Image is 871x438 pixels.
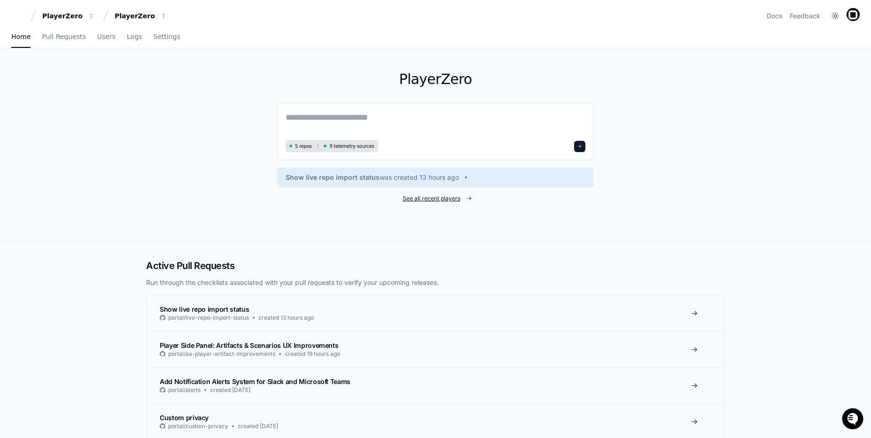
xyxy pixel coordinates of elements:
h1: PlayerZero [278,71,593,88]
a: Docs [767,11,782,21]
a: See all recent players [278,195,593,202]
img: PlayerZero [9,9,28,28]
a: Users [97,26,116,48]
span: Custom privacy [160,414,209,422]
span: portal/alerts [168,386,201,394]
span: Logs [127,34,142,39]
a: Logs [127,26,142,48]
span: Show live repo import status [160,305,249,313]
span: Pylon [93,99,114,106]
span: Show live repo import status [286,173,380,182]
span: Home [11,34,31,39]
div: PlayerZero [115,11,155,21]
button: PlayerZero [111,8,171,24]
span: Player Side Panel: Artifacts & Scenarios UX Improvements [160,341,338,349]
span: Add Notification Alerts System for Slack and Microsoft Teams [160,377,350,385]
span: See all recent players [403,195,460,202]
span: created 19 hours ago [285,350,340,358]
span: portal/live-repo-import-status [168,314,249,322]
button: Start new chat [160,73,171,84]
span: portal/aa-player-artifact-improvements [168,350,275,358]
span: created 13 hours ago [258,314,314,322]
span: created [DATE] [238,423,278,430]
h2: Active Pull Requests [146,259,725,272]
span: was created 13 hours ago [380,173,459,182]
span: Users [97,34,116,39]
div: We're available if you need us! [32,79,119,87]
a: Home [11,26,31,48]
span: 5 repos [295,143,312,150]
a: Show live repo import statuswas created 13 hours ago [286,173,585,182]
div: Start new chat [32,70,154,79]
span: 9 telemetry sources [329,143,374,150]
span: Pull Requests [42,34,86,39]
a: Player Side Panel: Artifacts & Scenarios UX Improvementsportal/aa-player-artifact-improvementscre... [147,331,724,367]
img: avatar [847,8,860,21]
div: Welcome [9,38,171,53]
img: 1736555170064-99ba0984-63c1-480f-8ee9-699278ef63ed [9,70,26,87]
span: portal/custom-privacy [168,423,228,430]
button: PlayerZero [39,8,99,24]
button: Feedback [790,11,820,21]
span: created [DATE] [210,386,250,394]
a: Settings [153,26,180,48]
p: Run through the checklists associated with your pull requests to verify your upcoming releases. [146,278,725,287]
div: PlayerZero [42,11,83,21]
iframe: Open customer support [841,407,866,432]
a: Show live repo import statusportal/live-repo-import-statuscreated 13 hours ago [147,295,724,331]
span: Settings [153,34,180,39]
a: Powered byPylon [66,98,114,106]
a: Add Notification Alerts System for Slack and Microsoft Teamsportal/alertscreated [DATE] [147,367,724,403]
a: Pull Requests [42,26,86,48]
